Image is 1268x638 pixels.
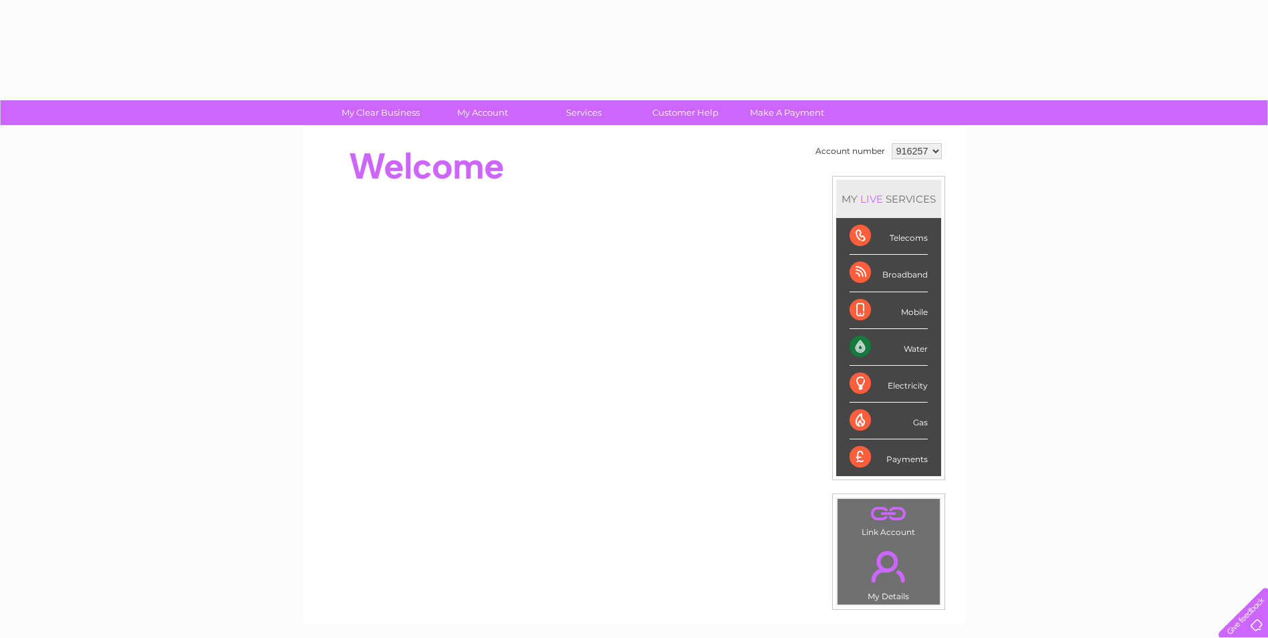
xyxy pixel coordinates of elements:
div: MY SERVICES [836,180,941,218]
div: Broadband [850,255,928,292]
a: Customer Help [630,100,741,125]
div: Payments [850,439,928,475]
div: Water [850,329,928,366]
a: Make A Payment [732,100,842,125]
a: Services [529,100,639,125]
td: Link Account [837,498,940,540]
div: LIVE [858,193,886,205]
a: . [841,502,936,526]
div: Electricity [850,366,928,403]
a: My Account [427,100,537,125]
div: Gas [850,403,928,439]
a: My Clear Business [326,100,436,125]
td: Account number [812,140,888,163]
div: Mobile [850,292,928,329]
td: My Details [837,540,940,605]
a: . [841,543,936,590]
div: Telecoms [850,218,928,255]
